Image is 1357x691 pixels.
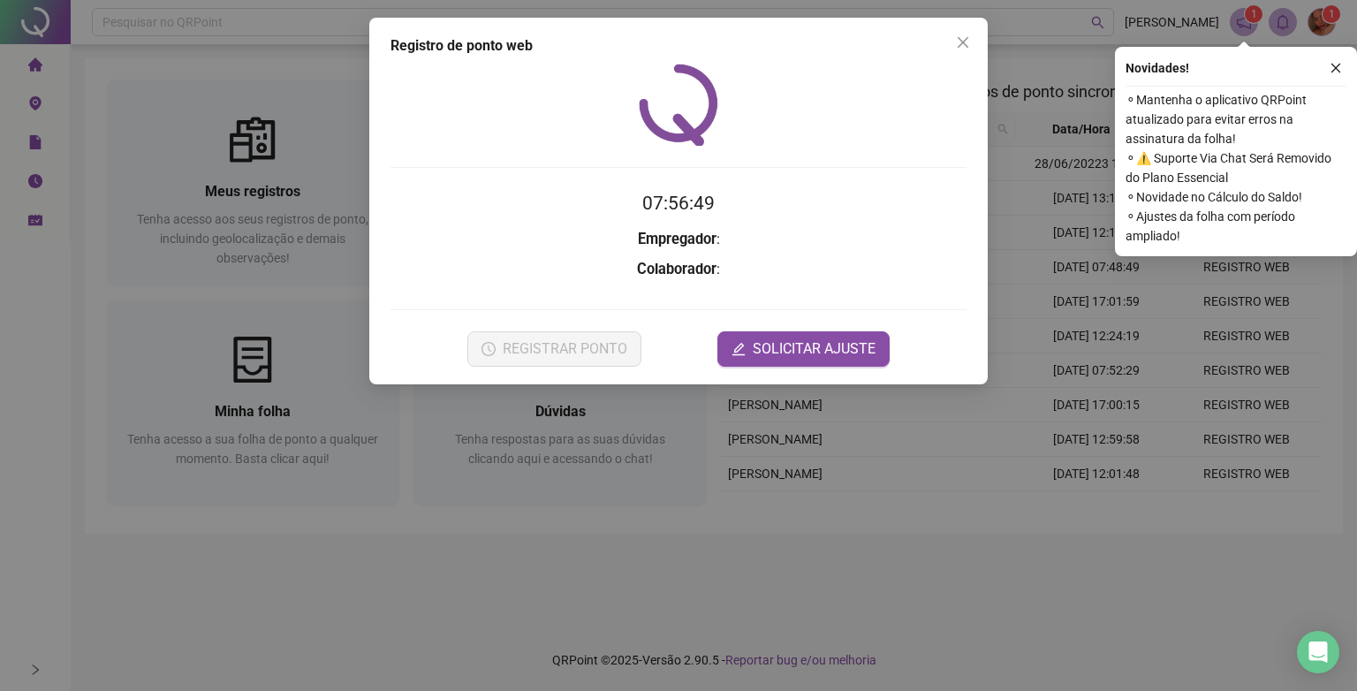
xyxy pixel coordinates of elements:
[1126,148,1346,187] span: ⚬ ⚠️ Suporte Via Chat Será Removido do Plano Essencial
[949,28,977,57] button: Close
[1126,58,1189,78] span: Novidades !
[642,193,715,214] time: 07:56:49
[390,258,967,281] h3: :
[1126,187,1346,207] span: ⚬ Novidade no Cálculo do Saldo!
[390,35,967,57] div: Registro de ponto web
[717,331,890,367] button: editSOLICITAR AJUSTE
[637,261,716,277] strong: Colaborador
[1126,207,1346,246] span: ⚬ Ajustes da folha com período ampliado!
[639,64,718,146] img: QRPoint
[732,342,746,356] span: edit
[753,338,876,360] span: SOLICITAR AJUSTE
[1126,90,1346,148] span: ⚬ Mantenha o aplicativo QRPoint atualizado para evitar erros na assinatura da folha!
[1330,62,1342,74] span: close
[638,231,716,247] strong: Empregador
[390,228,967,251] h3: :
[956,35,970,49] span: close
[1297,631,1339,673] div: Open Intercom Messenger
[467,331,641,367] button: REGISTRAR PONTO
